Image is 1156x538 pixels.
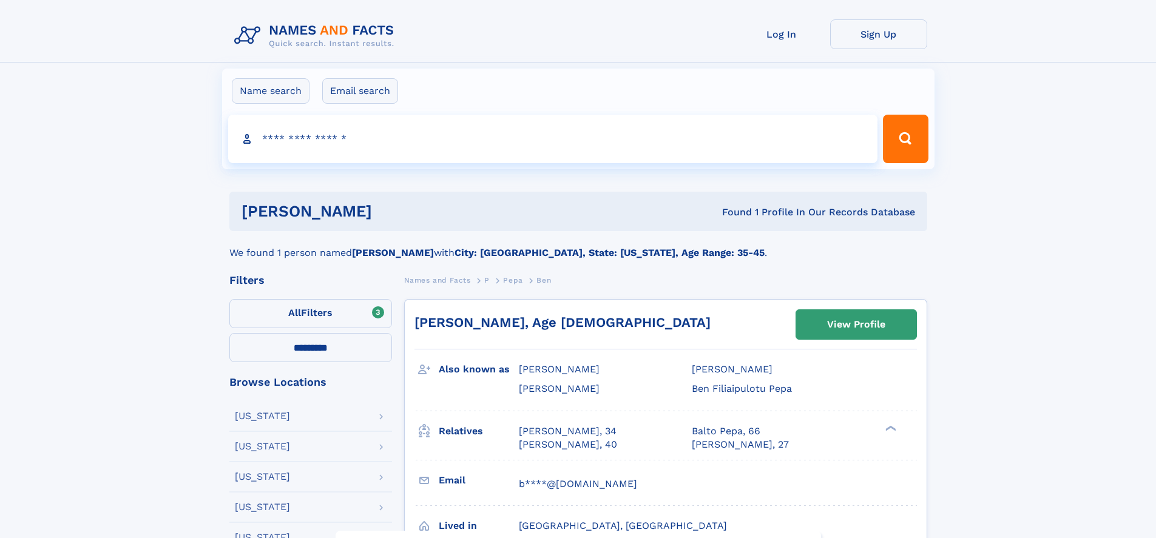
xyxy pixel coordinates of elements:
[830,19,927,49] a: Sign Up
[796,310,916,339] a: View Profile
[519,425,617,438] a: [PERSON_NAME], 34
[229,19,404,52] img: Logo Names and Facts
[455,247,765,258] b: City: [GEOGRAPHIC_DATA], State: [US_STATE], Age Range: 35-45
[519,438,617,451] a: [PERSON_NAME], 40
[352,247,434,258] b: [PERSON_NAME]
[883,115,928,163] button: Search Button
[229,231,927,260] div: We found 1 person named with .
[404,272,471,287] a: Names and Facts
[288,307,301,318] span: All
[547,206,915,219] div: Found 1 Profile In Our Records Database
[229,377,392,388] div: Browse Locations
[235,502,290,512] div: [US_STATE]
[692,438,789,451] a: [PERSON_NAME], 27
[519,383,600,394] span: [PERSON_NAME]
[229,275,392,286] div: Filters
[827,311,885,338] div: View Profile
[229,299,392,328] label: Filters
[322,78,398,104] label: Email search
[242,204,547,219] h1: [PERSON_NAME]
[503,276,522,284] span: Pepa
[232,78,309,104] label: Name search
[484,276,490,284] span: P
[519,363,600,375] span: [PERSON_NAME]
[439,421,519,442] h3: Relatives
[235,411,290,421] div: [US_STATE]
[439,516,519,536] h3: Lived in
[882,424,897,432] div: ❯
[733,19,830,49] a: Log In
[692,383,792,394] span: Ben Filiaipulotu Pepa
[692,425,760,438] a: Balto Pepa, 66
[503,272,522,287] a: Pepa
[235,472,290,482] div: [US_STATE]
[692,363,772,375] span: [PERSON_NAME]
[439,359,519,380] h3: Also known as
[484,272,490,287] a: P
[414,315,711,330] a: [PERSON_NAME], Age [DEMOGRAPHIC_DATA]
[439,470,519,491] h3: Email
[235,442,290,451] div: [US_STATE]
[536,276,551,284] span: Ben
[519,520,727,531] span: [GEOGRAPHIC_DATA], [GEOGRAPHIC_DATA]
[228,115,878,163] input: search input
